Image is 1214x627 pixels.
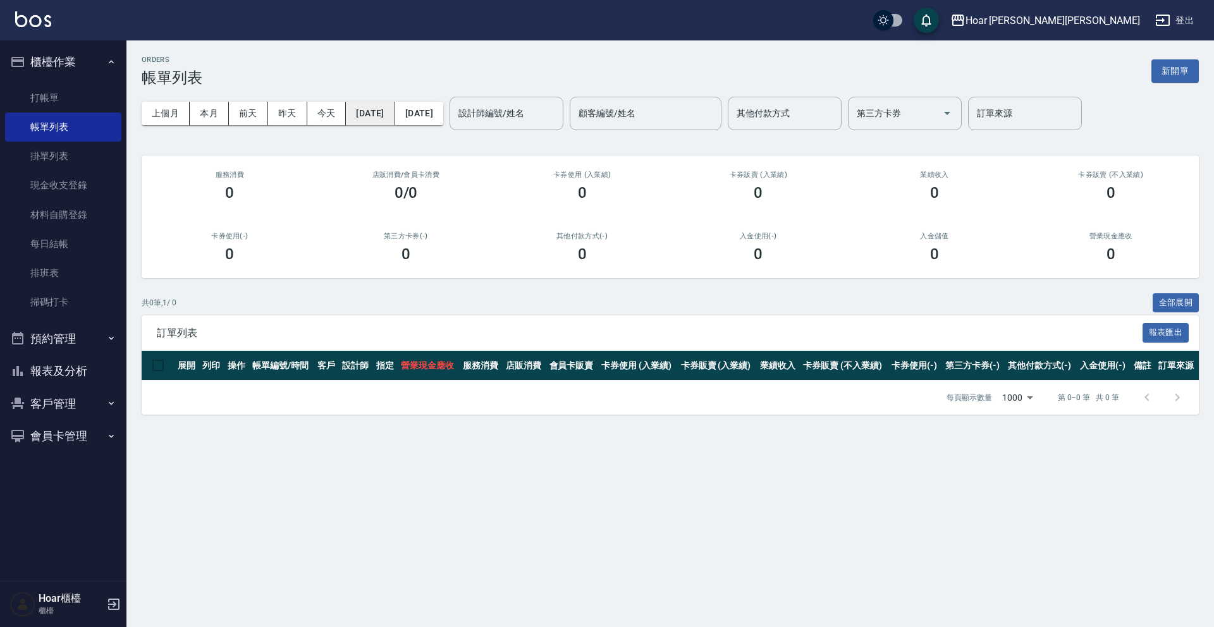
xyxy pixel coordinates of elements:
[578,184,587,202] h3: 0
[914,8,939,33] button: save
[229,102,268,125] button: 前天
[685,232,831,240] h2: 入金使用(-)
[997,380,1038,415] div: 1000
[398,351,459,380] th: 營業現金應收
[947,392,992,403] p: 每頁顯示數量
[395,102,443,125] button: [DATE]
[395,184,418,202] h3: 0/0
[333,232,479,240] h2: 第三方卡券(-)
[1150,9,1199,32] button: 登出
[339,351,373,380] th: 設計師
[15,11,51,27] img: Logo
[142,102,190,125] button: 上個月
[225,184,234,202] h3: 0
[5,46,121,78] button: 櫃檯作業
[862,232,1008,240] h2: 入金儲值
[754,184,763,202] h3: 0
[1038,171,1184,179] h2: 卡券販賣 (不入業績)
[1038,232,1184,240] h2: 營業現金應收
[1155,351,1199,380] th: 訂單來源
[937,103,957,123] button: Open
[509,232,655,240] h2: 其他付款方式(-)
[5,355,121,387] button: 報表及分析
[678,351,757,380] th: 卡券販賣 (入業績)
[5,322,121,355] button: 預約管理
[307,102,346,125] button: 今天
[10,592,35,617] img: Person
[39,592,103,605] h5: Hoar櫃檯
[142,56,202,64] h2: ORDERS
[757,351,800,380] th: 業績收入
[157,232,303,240] h2: 卡券使用(-)
[5,387,121,420] button: 客戶管理
[942,351,1005,380] th: 第三方卡券(-)
[224,351,249,380] th: 操作
[199,351,224,380] th: 列印
[1143,326,1189,338] a: 報表匯出
[546,351,599,380] th: 會員卡販賣
[598,351,677,380] th: 卡券使用 (入業績)
[754,245,763,263] h3: 0
[888,351,942,380] th: 卡券使用(-)
[1151,64,1199,76] a: 新開單
[460,351,503,380] th: 服務消費
[225,245,234,263] h3: 0
[1107,245,1115,263] h3: 0
[249,351,314,380] th: 帳單編號/時間
[333,171,479,179] h2: 店販消費 /會員卡消費
[5,420,121,453] button: 會員卡管理
[142,69,202,87] h3: 帳單列表
[157,327,1143,339] span: 訂單列表
[1143,323,1189,343] button: 報表匯出
[314,351,339,380] th: 客戶
[373,351,398,380] th: 指定
[1005,351,1077,380] th: 其他付款方式(-)
[945,8,1145,33] button: Hoar [PERSON_NAME][PERSON_NAME]
[5,171,121,200] a: 現金收支登錄
[346,102,395,125] button: [DATE]
[5,288,121,317] a: 掃碼打卡
[930,184,939,202] h3: 0
[5,83,121,113] a: 打帳單
[190,102,229,125] button: 本月
[930,245,939,263] h3: 0
[1153,293,1199,313] button: 全部展開
[800,351,888,380] th: 卡券販賣 (不入業績)
[175,351,199,380] th: 展開
[862,171,1008,179] h2: 業績收入
[503,351,546,380] th: 店販消費
[5,200,121,229] a: 材料自購登錄
[685,171,831,179] h2: 卡券販賣 (入業績)
[578,245,587,263] h3: 0
[142,297,176,308] p: 共 0 筆, 1 / 0
[5,259,121,288] a: 排班表
[509,171,655,179] h2: 卡券使用 (入業績)
[268,102,307,125] button: 昨天
[1058,392,1119,403] p: 第 0–0 筆 共 0 筆
[39,605,103,616] p: 櫃檯
[1151,59,1199,83] button: 新開單
[966,13,1140,28] div: Hoar [PERSON_NAME][PERSON_NAME]
[1131,351,1155,380] th: 備註
[5,142,121,171] a: 掛單列表
[1077,351,1131,380] th: 入金使用(-)
[1107,184,1115,202] h3: 0
[5,229,121,259] a: 每日結帳
[157,171,303,179] h3: 服務消費
[402,245,410,263] h3: 0
[5,113,121,142] a: 帳單列表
